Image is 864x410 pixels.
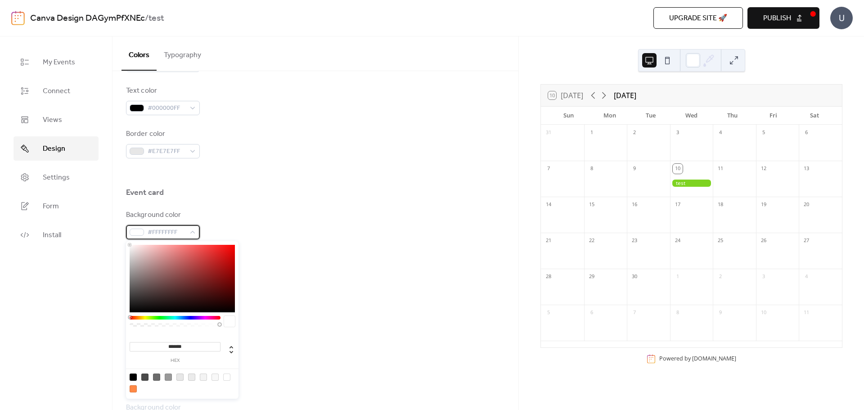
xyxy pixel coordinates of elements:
div: 4 [801,272,811,282]
div: 8 [587,164,597,174]
a: My Events [13,50,99,74]
div: Text color [126,86,198,96]
div: 9 [630,164,639,174]
div: rgb(0, 0, 0) [130,374,137,381]
div: 3 [673,128,683,138]
div: Mon [589,107,630,125]
div: 2 [630,128,639,138]
a: Views [13,108,99,132]
div: 10 [673,164,683,174]
div: rgb(74, 74, 74) [141,374,148,381]
div: rgb(231, 231, 231) [176,374,184,381]
div: 29 [587,272,597,282]
label: hex [130,358,220,363]
div: 24 [673,236,683,246]
button: Upgrade site 🚀 [653,7,743,29]
div: 10 [759,308,769,318]
div: 16 [630,200,639,210]
div: rgb(255, 137, 70) [130,385,137,392]
div: Background color [126,210,198,221]
div: 6 [801,128,811,138]
div: Sat [794,107,835,125]
div: 30 [630,272,639,282]
button: Colors [121,36,157,71]
div: 22 [587,236,597,246]
div: 8 [673,308,683,318]
div: rgb(153, 153, 153) [165,374,172,381]
div: 14 [544,200,553,210]
div: Fri [753,107,794,125]
div: 11 [801,308,811,318]
div: 6 [587,308,597,318]
span: My Events [43,57,75,68]
div: rgb(235, 235, 235) [188,374,195,381]
div: test [670,180,713,187]
a: Design [13,136,99,161]
span: Connect [43,86,70,97]
div: 28 [544,272,553,282]
div: 4 [715,128,725,138]
div: rgb(248, 248, 248) [211,374,219,381]
span: #E7E7E7FF [148,146,185,157]
div: 13 [801,164,811,174]
img: logo [11,11,25,25]
div: Wed [671,107,712,125]
span: Publish [763,13,791,24]
a: Settings [13,165,99,189]
div: Tue [630,107,671,125]
span: #000000FF [148,103,185,114]
div: 1 [673,272,683,282]
div: 18 [715,200,725,210]
div: Sun [548,107,589,125]
a: [DOMAIN_NAME] [692,355,736,362]
span: Install [43,230,61,241]
div: [DATE] [614,90,636,101]
div: 1 [587,128,597,138]
a: Connect [13,79,99,103]
div: 2 [715,272,725,282]
span: #FFFFFFFF [148,227,185,238]
div: 27 [801,236,811,246]
b: / [145,10,148,27]
span: Upgrade site 🚀 [669,13,727,24]
span: Settings [43,172,70,183]
a: Canva Design DAGymPfXNEc [30,10,145,27]
button: Typography [157,36,208,70]
div: Powered by [659,355,736,362]
div: 5 [544,308,553,318]
div: 3 [759,272,769,282]
b: test [148,10,164,27]
div: U [830,7,853,29]
span: Design [43,144,65,154]
div: 20 [801,200,811,210]
div: 7 [630,308,639,318]
div: 21 [544,236,553,246]
div: Border color [126,129,198,140]
div: 7 [544,164,553,174]
div: 5 [759,128,769,138]
div: 23 [630,236,639,246]
button: Publish [747,7,819,29]
div: 19 [759,200,769,210]
a: Form [13,194,99,218]
span: Form [43,201,59,212]
div: Event card [126,187,164,198]
div: 11 [715,164,725,174]
div: rgb(108, 108, 108) [153,374,160,381]
div: 12 [759,164,769,174]
div: 25 [715,236,725,246]
div: rgb(243, 243, 243) [200,374,207,381]
div: 31 [544,128,553,138]
div: 26 [759,236,769,246]
div: rgb(255, 255, 255) [223,374,230,381]
div: 17 [673,200,683,210]
span: Views [43,115,62,126]
div: 15 [587,200,597,210]
a: Install [13,223,99,247]
div: Thu [712,107,753,125]
div: 9 [715,308,725,318]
